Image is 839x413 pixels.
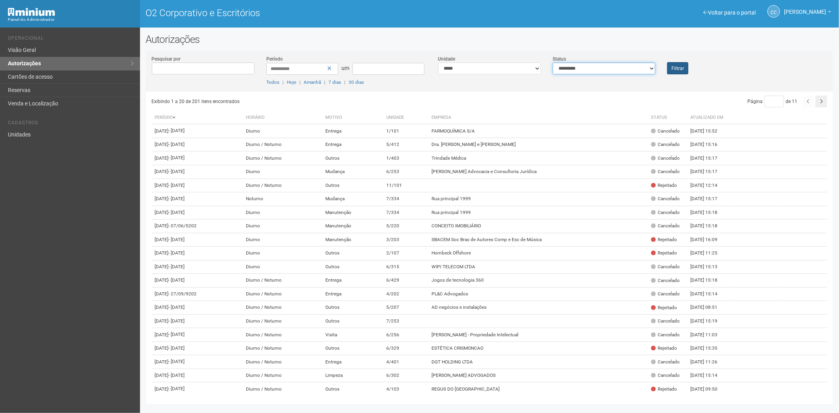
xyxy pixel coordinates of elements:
font: Motivo [325,115,342,120]
font: [DATE] [155,291,169,297]
a: Voltar para o portal [703,9,756,16]
font: [DATE] [155,142,169,147]
font: 11/101 [386,183,402,188]
font: 6/429 [386,278,399,283]
font: Cartões de acesso [8,74,53,80]
font: Mudança [325,196,345,202]
font: Outros [325,251,339,256]
font: Cancelado [658,278,680,283]
font: [DATE] 08:51 [691,305,718,310]
button: Filtrar [667,62,688,74]
font: 6/253 [386,169,399,175]
a: [PERSON_NAME] [784,10,831,16]
a: Amanhã [304,79,321,85]
font: - 07/06/5202 [169,223,197,229]
font: CC [771,10,777,15]
font: - [DATE] [169,372,185,378]
font: | [344,79,345,85]
font: [DATE] [155,251,169,256]
font: - [DATE] [169,359,185,364]
font: Rua principal 1999 [431,196,471,202]
font: 4/401 [386,359,399,365]
font: Cancelado [658,372,680,378]
font: [DATE] 12:14 [691,183,718,188]
a: Todos [266,79,279,85]
font: Diurno [246,237,260,242]
font: - [DATE] [169,210,185,215]
font: Dra. [PERSON_NAME] e [PERSON_NAME] [431,142,516,147]
img: Mínimo [8,8,55,16]
font: Outros [325,386,339,392]
font: Cancelado [658,359,680,365]
font: 5/412 [386,142,399,147]
font: - [DATE] [169,277,185,283]
font: - [DATE] [169,332,185,337]
font: [DATE] [155,155,169,161]
font: [DATE] 15:14 [691,291,718,297]
font: Outros [325,318,339,324]
font: [DATE] [155,196,169,202]
font: Entrega [325,291,341,297]
font: Rejeitado [658,237,677,242]
font: - [DATE] [169,345,185,351]
font: WIPI TELECOM LTDA [431,264,475,269]
font: [PERSON_NAME] - Propriedade Intelectual [431,332,518,337]
font: Outros [325,345,339,351]
font: 2/107 [386,251,399,256]
font: 7/334 [386,196,399,202]
font: Venda e Localização [8,100,58,107]
font: Outros [325,305,339,310]
font: FARMOQUÍMICA S/A [431,128,475,134]
font: - [DATE] [169,304,185,310]
font: 4/103 [386,386,399,392]
font: Rejeitado [658,386,677,392]
font: [DATE] [155,169,169,175]
font: [PERSON_NAME] ADVOGADOS [431,372,496,378]
font: Jogos de tecnologia 360 [431,278,484,283]
font: Manutenção [325,223,351,229]
font: - [DATE] [169,183,185,188]
font: Manutenção [325,237,351,242]
font: SBACEM Soc Bras de Autores Comp e Esc de Música [431,237,542,242]
font: REGUS DO [GEOGRAPHIC_DATA] [431,386,500,392]
font: [DATE] 11:03 [691,332,718,337]
font: Filtrar [671,66,684,71]
font: Reservas [8,87,30,93]
font: Diurno [246,264,260,269]
font: Diurno / Noturno [246,291,282,297]
font: 3/203 [386,237,399,242]
font: Trindade Médica [431,155,466,161]
font: 1/101 [386,128,399,134]
font: [PERSON_NAME] [784,9,826,15]
font: [DATE] 15:17 [691,169,718,175]
font: Limpeza [325,372,343,378]
font: Diurno [246,128,260,134]
font: | [324,79,325,85]
font: Autorizações [146,33,200,45]
font: 7/253 [386,318,399,324]
font: Período [155,115,173,120]
font: Visita [325,332,337,337]
font: Diurno / Noturno [246,183,282,188]
a: 30 dias [349,79,364,85]
font: [DATE] 15:52 [691,128,718,134]
font: Hornbeck Offshore [431,251,471,256]
font: [DATE] 15:18 [691,223,718,229]
font: Cancelado [658,142,680,147]
font: Cadastros [8,120,38,125]
a: Hoje [287,79,296,85]
font: [DATE] [155,264,169,269]
font: [DATE] [155,237,169,242]
font: Diurno / Noturno [246,345,282,351]
font: [DATE] 15:35 [691,345,718,351]
font: [DATE] 15:16 [691,142,718,147]
font: - [DATE] [169,250,185,256]
font: Cancelado [658,223,680,229]
font: Diurno / Noturno [246,386,282,392]
font: 6/302 [386,372,399,378]
font: 5/207 [386,305,399,310]
font: 7 dias [328,79,341,85]
font: Cancelado [658,264,680,269]
font: - [DATE] [169,196,185,201]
